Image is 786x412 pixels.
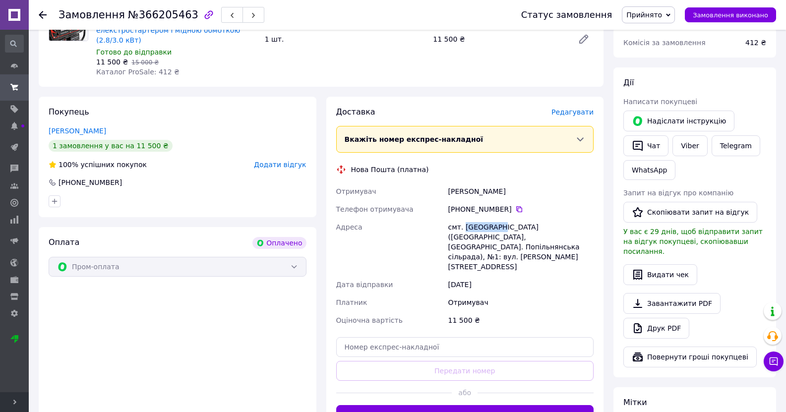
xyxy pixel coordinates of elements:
[623,78,634,87] span: Дії
[49,237,79,247] span: Оплата
[452,388,478,398] span: або
[712,135,760,156] a: Telegram
[623,111,734,131] button: Надіслати інструкцію
[96,58,128,66] span: 11 500 ₴
[551,108,594,116] span: Редагувати
[336,187,376,195] span: Отримувач
[128,9,198,21] span: №366205463
[446,311,596,329] div: 11 500 ₴
[261,32,429,46] div: 1 шт.
[672,135,707,156] a: Viber
[254,161,306,169] span: Додати відгук
[764,352,784,371] button: Чат з покупцем
[623,160,675,180] a: WhatsApp
[446,218,596,276] div: смт. [GEOGRAPHIC_DATA] ([GEOGRAPHIC_DATA], [GEOGRAPHIC_DATA]. Попільнянська сільрада), №1: вул. [...
[59,9,125,21] span: Замовлення
[58,177,123,187] div: [PHONE_NUMBER]
[574,29,594,49] a: Редагувати
[49,107,89,117] span: Покупець
[623,189,733,197] span: Запит на відгук про компанію
[336,281,393,289] span: Дата відправки
[448,204,594,214] div: [PHONE_NUMBER]
[446,294,596,311] div: Отримувач
[345,135,484,143] span: Вкажіть номер експрес-накладної
[349,165,431,175] div: Нова Пошта (платна)
[623,347,757,367] button: Повернути гроші покупцеві
[626,11,662,19] span: Прийнято
[429,32,570,46] div: 11 500 ₴
[623,98,697,106] span: Написати покупцеві
[623,398,647,407] span: Мітки
[49,127,106,135] a: [PERSON_NAME]
[336,316,403,324] span: Оціночна вартість
[336,298,367,306] span: Платник
[446,276,596,294] div: [DATE]
[96,68,180,76] span: Каталог ProSale: 412 ₴
[623,293,721,314] a: Завантажити PDF
[693,11,768,19] span: Замовлення виконано
[96,16,245,44] a: Бензиновий генератор Honda EG4000S з елекстростартером і мідною обмоткою (2.8/3.0 кВт)
[336,223,363,231] span: Адреса
[446,182,596,200] div: [PERSON_NAME]
[59,161,78,169] span: 100%
[623,202,757,223] button: Скопіювати запит на відгук
[623,264,697,285] button: Видати чек
[685,7,776,22] button: Замовлення виконано
[39,10,47,20] div: Повернутися назад
[336,107,375,117] span: Доставка
[96,48,172,56] span: Готово до відправки
[252,237,306,249] div: Оплачено
[745,39,766,47] span: 412 ₴
[49,160,147,170] div: успішних покупок
[49,140,173,152] div: 1 замовлення у вас на 11 500 ₴
[521,10,612,20] div: Статус замовлення
[336,337,594,357] input: Номер експрес-накладної
[623,228,763,255] span: У вас є 29 днів, щоб відправити запит на відгук покупцеві, скопіювавши посилання.
[623,39,706,47] span: Комісія за замовлення
[336,205,414,213] span: Телефон отримувача
[131,59,159,66] span: 15 000 ₴
[623,318,689,339] a: Друк PDF
[623,135,668,156] button: Чат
